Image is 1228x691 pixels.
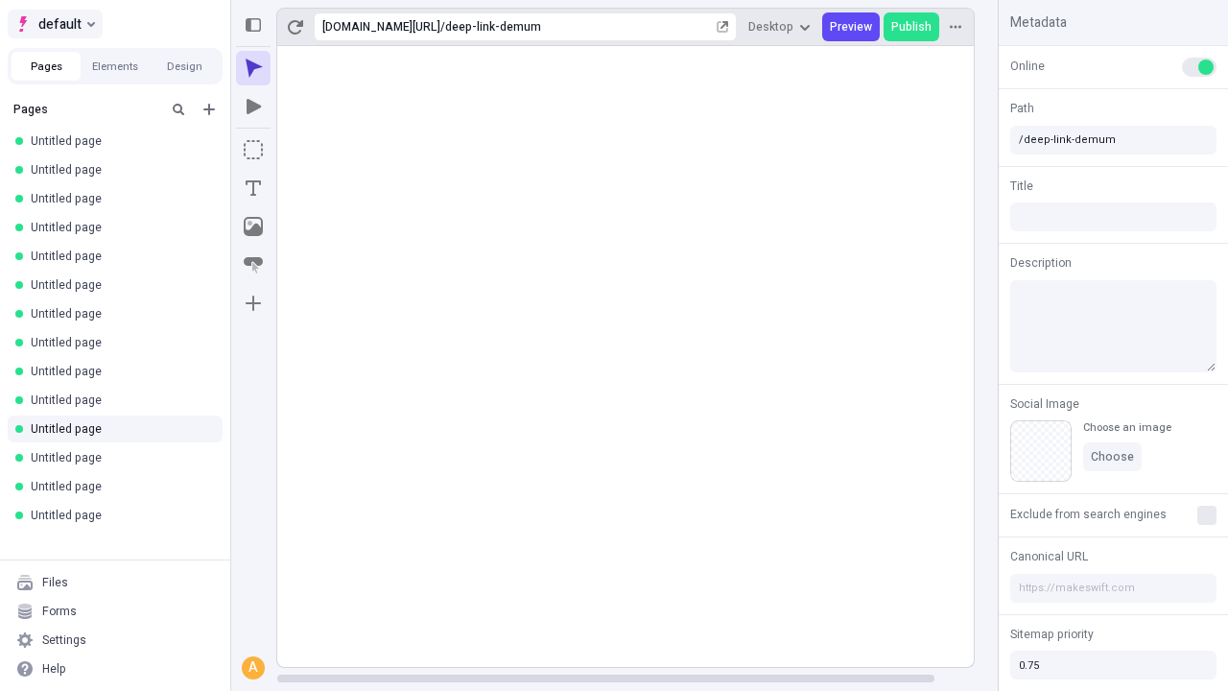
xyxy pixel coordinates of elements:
[445,19,713,35] div: deep-link-demum
[440,19,445,35] div: /
[13,102,159,117] div: Pages
[42,604,77,619] div: Forms
[31,421,207,437] div: Untitled page
[198,98,221,121] button: Add new
[31,162,207,178] div: Untitled page
[1091,449,1134,465] span: Choose
[1010,548,1088,565] span: Canonical URL
[1010,574,1216,603] input: https://makeswift.com
[38,12,82,36] span: default
[1010,58,1045,75] span: Online
[42,661,66,677] div: Help
[244,658,263,678] div: A
[1010,100,1034,117] span: Path
[31,450,207,465] div: Untitled page
[42,575,68,590] div: Files
[236,171,271,205] button: Text
[31,133,207,149] div: Untitled page
[830,19,872,35] span: Preview
[1083,420,1171,435] div: Choose an image
[31,508,207,523] div: Untitled page
[822,12,880,41] button: Preview
[31,277,207,293] div: Untitled page
[31,364,207,379] div: Untitled page
[741,12,818,41] button: Desktop
[150,52,219,81] button: Design
[236,209,271,244] button: Image
[8,10,103,38] button: Select site
[1083,442,1142,471] button: Choose
[42,632,86,648] div: Settings
[1010,506,1167,523] span: Exclude from search engines
[236,248,271,282] button: Button
[884,12,939,41] button: Publish
[31,220,207,235] div: Untitled page
[31,249,207,264] div: Untitled page
[322,19,440,35] div: [URL][DOMAIN_NAME]
[31,393,207,408] div: Untitled page
[12,52,81,81] button: Pages
[81,52,150,81] button: Elements
[31,335,207,350] div: Untitled page
[236,132,271,167] button: Box
[1010,254,1072,272] span: Description
[31,191,207,206] div: Untitled page
[31,306,207,322] div: Untitled page
[748,19,793,35] span: Desktop
[1010,626,1094,643] span: Sitemap priority
[1010,178,1033,195] span: Title
[1010,395,1079,413] span: Social Image
[891,19,932,35] span: Publish
[31,479,207,494] div: Untitled page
